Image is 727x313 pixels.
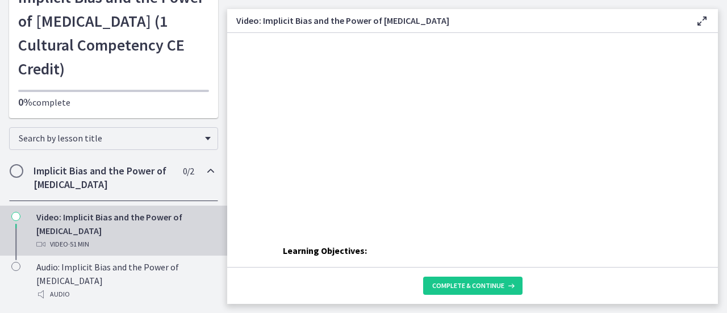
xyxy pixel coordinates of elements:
p: complete [18,95,209,109]
h2: Implicit Bias and the Power of [MEDICAL_DATA] [34,164,172,191]
span: 0 / 2 [183,164,194,178]
div: Search by lesson title [9,127,218,150]
span: 0% [18,95,32,108]
div: Audio [36,287,214,301]
button: Complete & continue [423,277,523,295]
span: · 51 min [68,237,89,251]
h3: Video: Implicit Bias and the Power of [MEDICAL_DATA] [236,14,677,27]
div: Video: Implicit Bias and the Power of [MEDICAL_DATA] [36,210,214,251]
li: at least two ways implicit bias can influence clinical decision-making and client interactions. [306,266,662,294]
span: Search by lesson title [19,132,199,144]
div: Audio: Implicit Bias and the Power of [MEDICAL_DATA] [36,260,214,301]
iframe: Video Lesson [227,33,718,218]
div: Video [36,237,214,251]
span: Learning Objectives: [283,245,367,256]
span: Complete & continue [432,281,504,290]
